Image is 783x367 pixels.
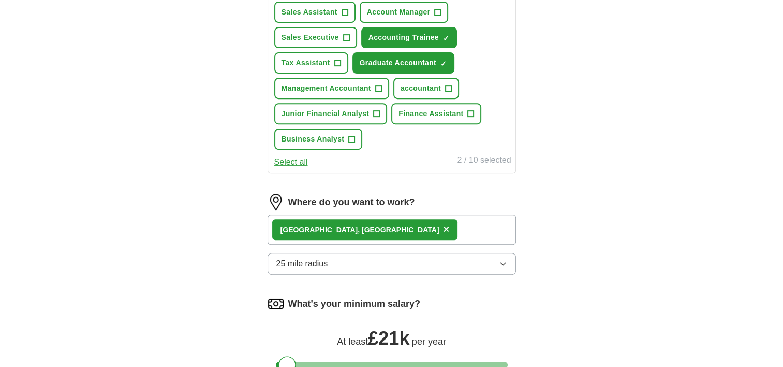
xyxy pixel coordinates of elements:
button: Management Accountant [274,78,389,99]
span: Accounting Trainee [368,32,439,43]
span: Management Accountant [282,83,371,94]
span: 25 mile radius [276,258,328,270]
span: Tax Assistant [282,58,330,68]
div: [GEOGRAPHIC_DATA], [GEOGRAPHIC_DATA] [280,224,439,235]
button: × [443,222,449,237]
img: location.png [268,194,284,210]
button: Finance Assistant [391,103,481,124]
span: At least [337,336,368,347]
span: Sales Executive [282,32,339,43]
span: Sales Assistant [282,7,337,18]
span: ✓ [440,60,447,68]
button: 25 mile radius [268,253,516,275]
span: Graduate Accountant [360,58,436,68]
button: Accounting Trainee✓ [361,27,457,48]
button: Sales Assistant [274,2,356,23]
span: Junior Financial Analyst [282,108,370,119]
button: Tax Assistant [274,52,348,74]
img: salary.png [268,295,284,312]
button: Junior Financial Analyst [274,103,388,124]
span: Finance Assistant [398,108,463,119]
label: Where do you want to work? [288,195,415,209]
button: Graduate Accountant✓ [352,52,454,74]
button: Account Manager [360,2,449,23]
span: £ 21k [368,328,409,349]
span: ✓ [443,34,449,43]
button: accountant [393,78,459,99]
span: accountant [401,83,441,94]
span: × [443,223,449,235]
span: per year [412,336,446,347]
button: Business Analyst [274,129,363,150]
button: Sales Executive [274,27,357,48]
button: Select all [274,156,308,168]
div: 2 / 10 selected [457,154,511,168]
label: What's your minimum salary? [288,297,420,311]
span: Business Analyst [282,134,345,145]
span: Account Manager [367,7,431,18]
